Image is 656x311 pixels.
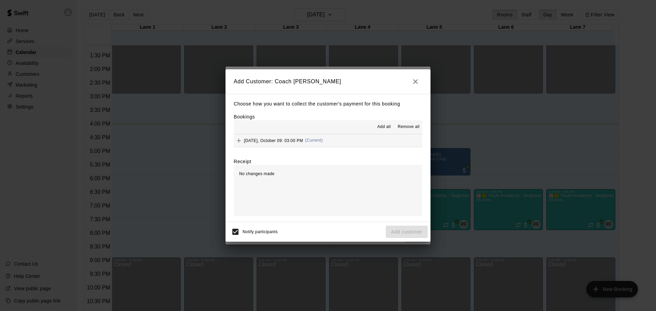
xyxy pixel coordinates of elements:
[373,122,395,132] button: Add all
[398,124,420,130] span: Remove all
[234,100,422,108] p: Choose how you want to collect the customer's payment for this booking
[377,124,391,130] span: Add all
[225,69,430,94] h2: Add Customer: Coach [PERSON_NAME]
[395,122,422,132] button: Remove all
[234,158,251,165] label: Receipt
[239,171,274,176] span: No changes made
[234,114,255,119] label: Bookings
[234,134,422,147] button: Add[DATE], October 09: 03:00 PM(Current)
[243,229,278,234] span: Notify participants
[244,138,303,143] span: [DATE], October 09: 03:00 PM
[234,138,244,143] span: Add
[305,138,323,143] span: (Current)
